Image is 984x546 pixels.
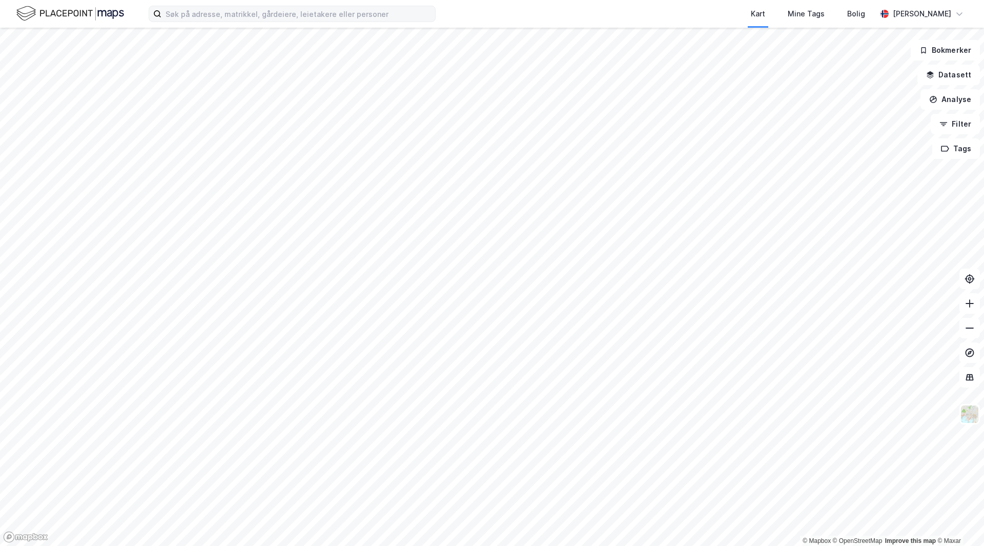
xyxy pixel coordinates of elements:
a: Mapbox [803,537,831,544]
a: Mapbox homepage [3,531,48,543]
img: logo.f888ab2527a4732fd821a326f86c7f29.svg [16,5,124,23]
button: Bokmerker [911,40,980,60]
input: Søk på adresse, matrikkel, gårdeiere, leietakere eller personer [161,6,435,22]
div: Mine Tags [788,8,825,20]
button: Analyse [920,89,980,110]
iframe: Chat Widget [933,497,984,546]
div: [PERSON_NAME] [893,8,951,20]
a: OpenStreetMap [833,537,883,544]
div: Bolig [847,8,865,20]
button: Datasett [917,65,980,85]
button: Filter [931,114,980,134]
a: Improve this map [885,537,936,544]
button: Tags [932,138,980,159]
img: Z [960,405,979,424]
div: Kart [751,8,765,20]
